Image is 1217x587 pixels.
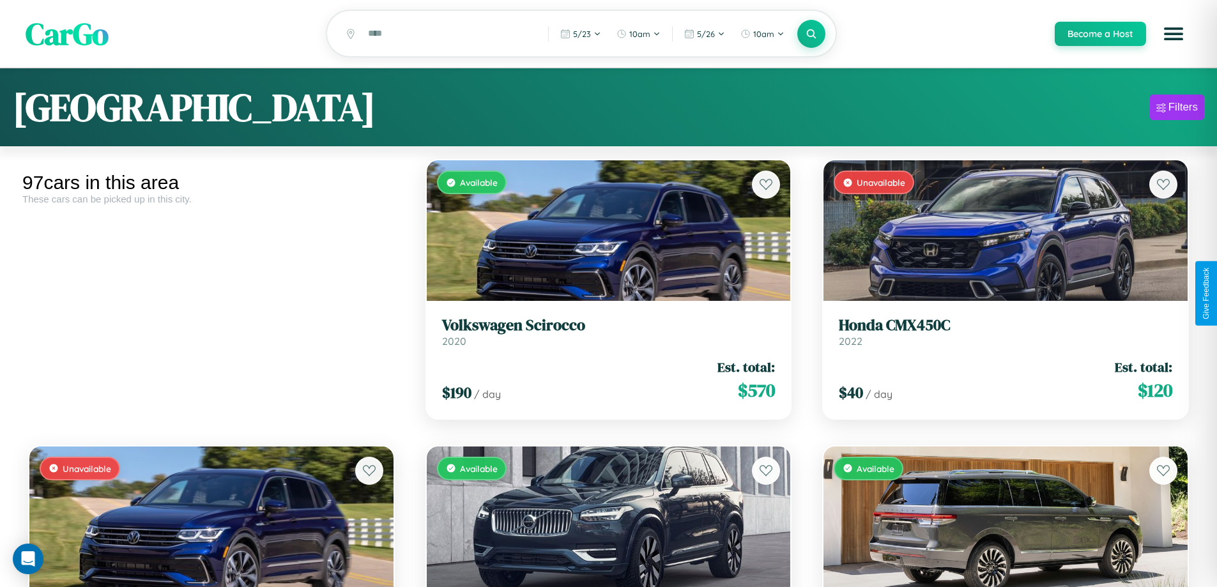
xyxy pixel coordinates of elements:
[22,194,401,204] div: These cars can be picked up in this city.
[1115,358,1172,376] span: Est. total:
[13,81,376,133] h1: [GEOGRAPHIC_DATA]
[610,24,667,44] button: 10am
[1150,95,1204,120] button: Filters
[474,388,501,400] span: / day
[678,24,731,44] button: 5/26
[717,358,775,376] span: Est. total:
[1202,268,1211,319] div: Give Feedback
[22,172,401,194] div: 97 cars in this area
[753,29,774,39] span: 10am
[442,316,776,335] h3: Volkswagen Scirocco
[460,177,498,188] span: Available
[573,29,591,39] span: 5 / 23
[442,335,466,347] span: 2020
[13,544,43,574] div: Open Intercom Messenger
[857,177,905,188] span: Unavailable
[1138,377,1172,403] span: $ 120
[1055,22,1146,46] button: Become a Host
[63,463,111,474] span: Unavailable
[839,316,1172,335] h3: Honda CMX450C
[734,24,791,44] button: 10am
[629,29,650,39] span: 10am
[866,388,892,400] span: / day
[839,316,1172,347] a: Honda CMX450C2022
[738,377,775,403] span: $ 570
[442,382,471,403] span: $ 190
[1156,16,1191,52] button: Open menu
[26,13,109,55] span: CarGo
[554,24,608,44] button: 5/23
[442,316,776,347] a: Volkswagen Scirocco2020
[1168,101,1198,114] div: Filters
[697,29,715,39] span: 5 / 26
[460,463,498,474] span: Available
[839,335,862,347] span: 2022
[839,382,863,403] span: $ 40
[857,463,894,474] span: Available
